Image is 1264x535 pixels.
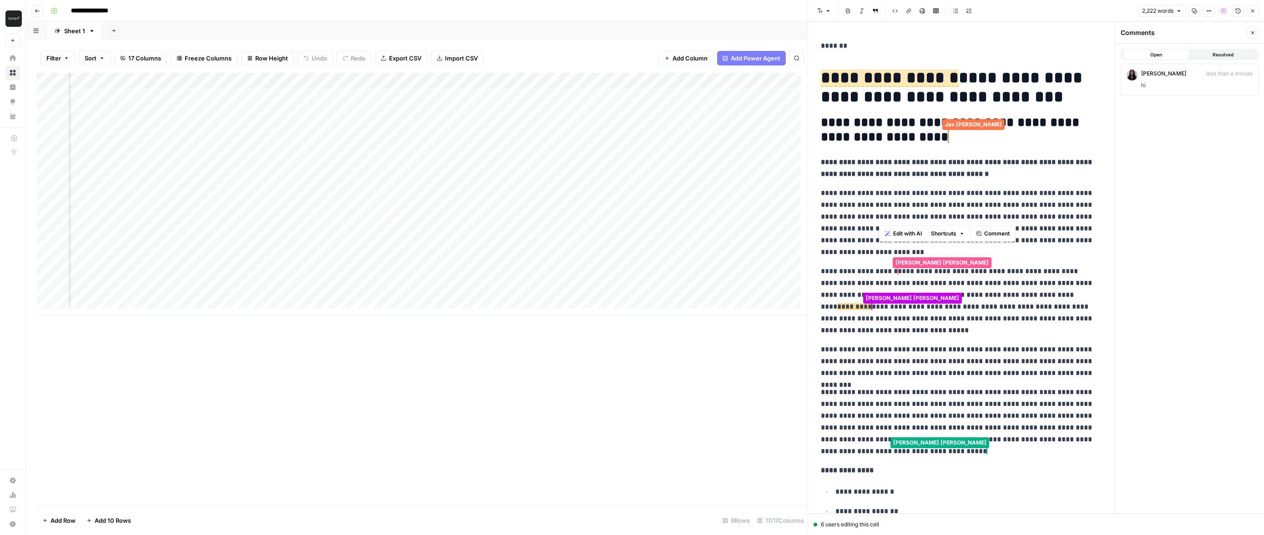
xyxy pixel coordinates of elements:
span: Open [1150,51,1162,58]
div: [PERSON_NAME] [1141,70,1253,78]
span: Redo [351,54,365,63]
a: Settings [5,473,20,488]
span: Shortcuts [931,230,956,238]
span: Export CSV [389,54,421,63]
button: Sort [79,51,111,65]
button: Redo [337,51,371,65]
button: 2,222 words [1138,5,1186,17]
button: Add Power Agent [717,51,786,65]
a: Browse [5,65,20,80]
button: [PERSON_NAME]less than a minutehi [1121,64,1259,95]
span: Comment [984,230,1010,238]
div: 17/17 Columns [753,513,808,528]
button: Help + Support [5,517,20,531]
span: Row Height [255,54,288,63]
button: Shortcuts [927,228,968,240]
div: Comments [1121,28,1244,37]
span: Add 10 Rows [95,516,131,525]
button: Edit with AI [881,228,925,240]
span: Add Column [672,54,708,63]
button: Freeze Columns [171,51,238,65]
span: Sort [85,54,96,63]
span: Resolved [1213,51,1234,58]
span: Freeze Columns [185,54,232,63]
button: Import CSV [431,51,484,65]
a: Usage [5,488,20,502]
button: Workspace: Klaviyo [5,7,20,30]
a: Home [5,51,20,65]
div: 9 Rows [719,513,753,528]
button: Add 10 Rows [81,513,137,528]
span: Import CSV [445,54,478,63]
span: Add Power Agent [731,54,780,63]
a: Opportunities [5,95,20,109]
a: Learning Hub [5,502,20,517]
img: rox323kbkgutb4wcij4krxobkpon [1127,70,1138,80]
span: Undo [312,54,327,63]
span: Filter [46,54,61,63]
span: 17 Columns [128,54,161,63]
div: 6 users editing this cell [814,520,1259,529]
a: Insights [5,80,20,95]
span: Edit with AI [893,230,922,238]
button: Undo [298,51,333,65]
button: Comment [972,228,1013,240]
span: hi [1141,81,1253,90]
span: 2,222 words [1142,7,1173,15]
span: Add Row [51,516,76,525]
button: Add Column [658,51,713,65]
div: Sheet 1 [64,26,85,35]
a: Your Data [5,109,20,124]
img: Klaviyo Logo [5,10,22,27]
button: Export CSV [375,51,427,65]
button: Filter [40,51,75,65]
a: Sheet 1 [46,22,103,40]
span: less than a minute [1206,70,1253,78]
button: Row Height [241,51,294,65]
button: 17 Columns [114,51,167,65]
button: Resolved [1190,49,1257,60]
button: Add Row [37,513,81,528]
